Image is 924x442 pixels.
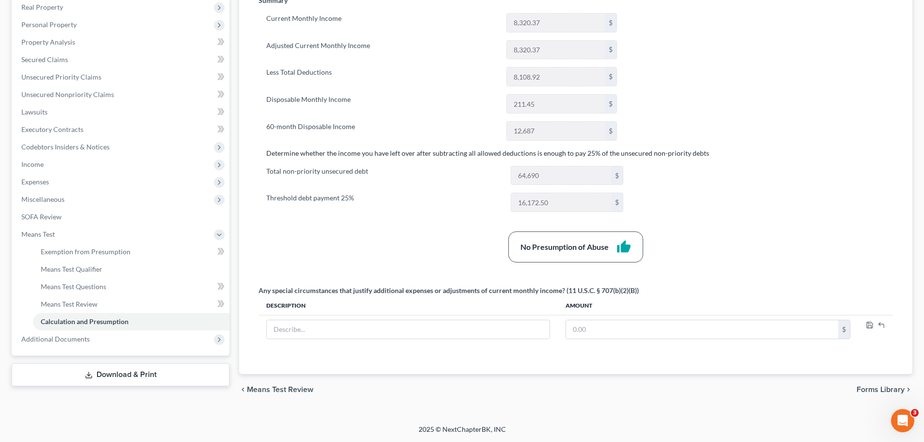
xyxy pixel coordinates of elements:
div: $ [838,320,850,339]
span: SOFA Review [21,213,62,221]
span: Unsecured Priority Claims [21,73,101,81]
label: Less Total Deductions [261,67,502,86]
span: Lawsuits [21,108,48,116]
input: 0.00 [511,166,611,185]
button: Forms Library chevron_right [857,386,912,393]
a: Calculation and Presumption [33,313,229,330]
a: Means Test Review [33,295,229,313]
span: Means Test Review [41,300,97,308]
div: $ [611,193,623,212]
button: chevron_left Means Test Review [239,386,313,393]
div: No Presumption of Abuse [520,242,609,253]
a: Unsecured Priority Claims [14,68,229,86]
span: Personal Property [21,20,77,29]
span: Additional Documents [21,335,90,343]
label: 60-month Disposable Income [261,121,502,141]
span: Miscellaneous [21,195,65,203]
th: Description [259,295,558,315]
div: 2025 © NextChapterBK, INC [186,425,739,442]
span: Exemption from Presumption [41,247,130,256]
i: thumb_up [616,240,631,254]
a: Lawsuits [14,103,229,121]
iframe: Intercom live chat [891,409,914,432]
a: Means Test Qualifier [33,261,229,278]
span: Income [21,160,44,168]
label: Adjusted Current Monthly Income [261,40,502,60]
span: Unsecured Nonpriority Claims [21,90,114,98]
a: SOFA Review [14,208,229,226]
span: Calculation and Presumption [41,317,129,326]
input: 0.00 [507,41,605,59]
div: $ [605,41,616,59]
a: Property Analysis [14,33,229,51]
label: Threshold debt payment 25% [261,193,506,212]
span: Expenses [21,178,49,186]
p: Determine whether the income you have left over after subtracting all allowed deductions is enoug... [266,148,885,158]
span: Forms Library [857,386,905,393]
a: Exemption from Presumption [33,243,229,261]
input: 0.00 [507,67,605,86]
i: chevron_right [905,386,912,393]
a: Secured Claims [14,51,229,68]
input: 0.00 [507,122,605,140]
input: 0.00 [566,320,838,339]
i: chevron_left [239,386,247,393]
input: Describe... [267,320,550,339]
th: Amount [558,295,858,315]
span: Means Test Qualifier [41,265,102,273]
div: $ [605,95,616,113]
div: $ [605,14,616,32]
span: Means Test Questions [41,282,106,291]
span: Means Test Review [247,386,313,393]
div: $ [611,166,623,185]
input: 0.00 [507,14,605,32]
div: Any special circumstances that justify additional expenses or adjustments of current monthly inco... [259,286,639,295]
a: Download & Print [12,363,229,386]
input: 0.00 [511,193,611,212]
label: Disposable Monthly Income [261,94,502,114]
span: Means Test [21,230,55,238]
label: Current Monthly Income [261,13,502,33]
a: Unsecured Nonpriority Claims [14,86,229,103]
div: $ [605,67,616,86]
span: 3 [911,409,919,417]
span: Secured Claims [21,55,68,64]
label: Total non-priority unsecured debt [261,166,506,185]
span: Executory Contracts [21,125,83,133]
div: $ [605,122,616,140]
a: Means Test Questions [33,278,229,295]
a: Executory Contracts [14,121,229,138]
input: 0.00 [507,95,605,113]
span: Property Analysis [21,38,75,46]
span: Real Property [21,3,63,11]
span: Codebtors Insiders & Notices [21,143,110,151]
